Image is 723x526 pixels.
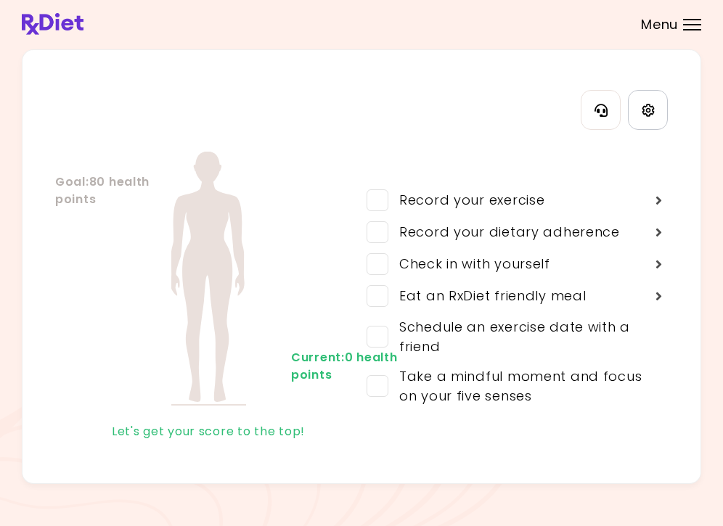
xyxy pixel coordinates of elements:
[628,90,668,130] a: Settings
[388,190,544,210] div: Record your exercise
[581,90,621,130] button: Contact Information
[55,420,361,443] div: Let's get your score to the top!
[388,222,620,242] div: Record your dietary adherence
[22,13,83,35] img: RxDiet
[388,286,586,305] div: Eat an RxDiet friendly meal
[641,18,678,31] span: Menu
[388,254,550,274] div: Check in with yourself
[291,349,349,384] div: Current : 0 health points
[55,173,113,208] div: Goal : 80 health points
[388,366,650,406] div: Take a mindful moment and focus on your five senses
[388,317,650,356] div: Schedule an exercise date with a friend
